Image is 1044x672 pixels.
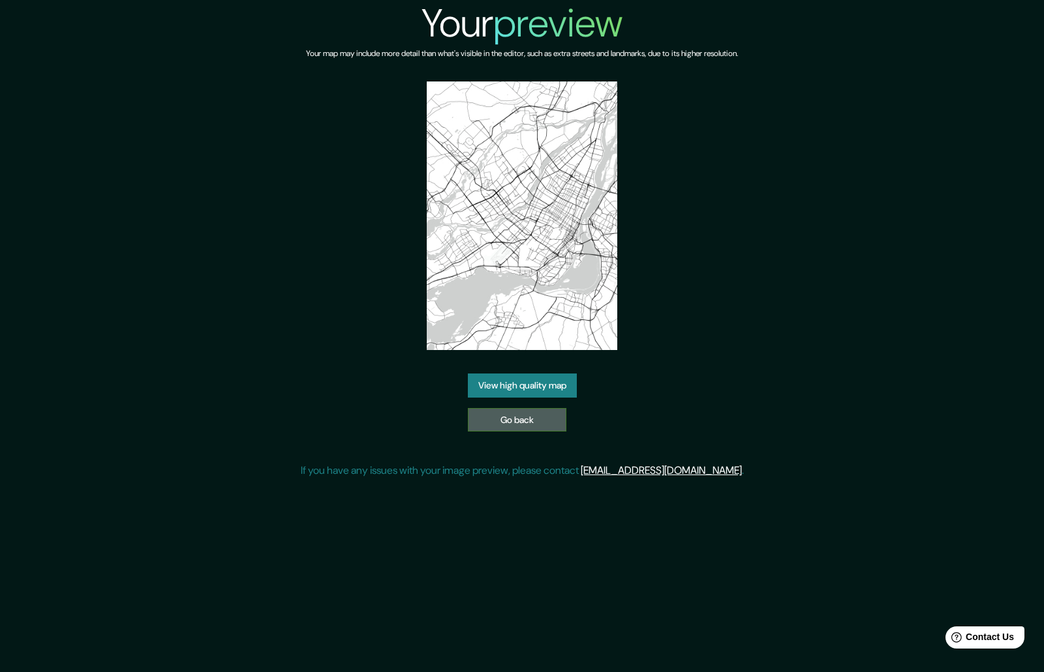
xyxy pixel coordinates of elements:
p: If you have any issues with your image preview, please contact . [301,463,744,478]
h6: Your map may include more detail than what's visible in the editor, such as extra streets and lan... [306,47,738,61]
a: [EMAIL_ADDRESS][DOMAIN_NAME] [581,463,742,477]
a: View high quality map [468,373,577,398]
a: Go back [468,408,566,432]
img: created-map-preview [427,81,617,350]
iframe: Help widget launcher [928,621,1030,658]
